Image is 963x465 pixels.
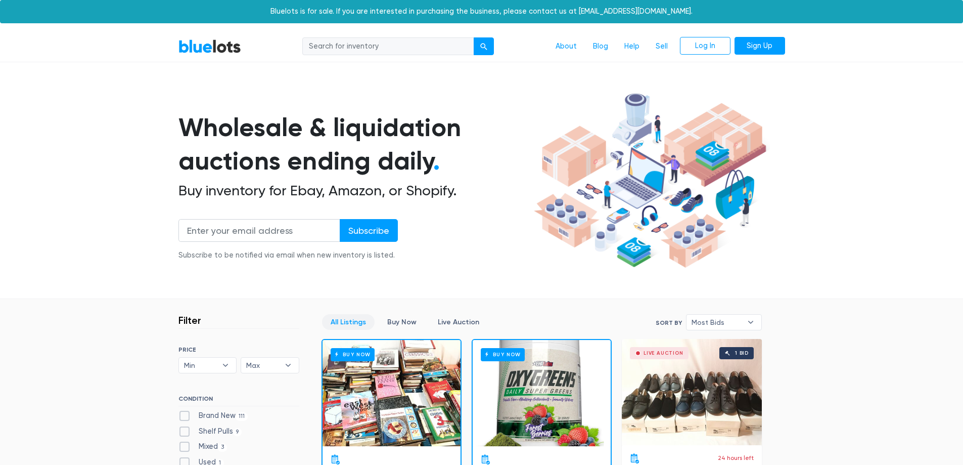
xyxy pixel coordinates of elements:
a: Sign Up [735,37,785,55]
a: About [547,37,585,56]
input: Enter your email address [178,219,340,242]
a: Live Auction [429,314,488,330]
a: Buy Now [473,340,611,446]
a: All Listings [322,314,375,330]
a: Buy Now [379,314,425,330]
h2: Buy inventory for Ebay, Amazon, or Shopify. [178,182,530,199]
span: . [433,146,440,176]
a: Buy Now [323,340,461,446]
label: Brand New [178,410,248,421]
h3: Filter [178,314,201,326]
input: Search for inventory [302,37,474,56]
label: Shelf Pulls [178,426,242,437]
h6: Buy Now [481,348,525,361]
p: 24 hours left [718,453,754,462]
a: Live Auction 1 bid [622,339,762,445]
h6: PRICE [178,346,299,353]
input: Subscribe [340,219,398,242]
h6: Buy Now [331,348,375,361]
a: Log In [680,37,730,55]
a: Help [616,37,648,56]
b: ▾ [740,315,761,330]
img: hero-ee84e7d0318cb26816c560f6b4441b76977f77a177738b4e94f68c95b2b83dbb.png [530,89,770,273]
h1: Wholesale & liquidation auctions ending daily [178,111,530,178]
span: 9 [233,428,242,436]
label: Sort By [656,318,682,327]
span: Min [184,358,217,373]
a: BlueLots [178,39,241,54]
h6: CONDITION [178,395,299,406]
b: ▾ [278,358,299,373]
label: Mixed [178,441,227,452]
b: ▾ [215,358,236,373]
div: 1 bid [735,351,749,356]
span: Max [246,358,280,373]
div: Live Auction [644,351,683,356]
div: Subscribe to be notified via email when new inventory is listed. [178,250,398,261]
span: 3 [218,444,227,452]
a: Sell [648,37,676,56]
a: Blog [585,37,616,56]
span: 111 [236,412,248,420]
span: Most Bids [692,315,742,330]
